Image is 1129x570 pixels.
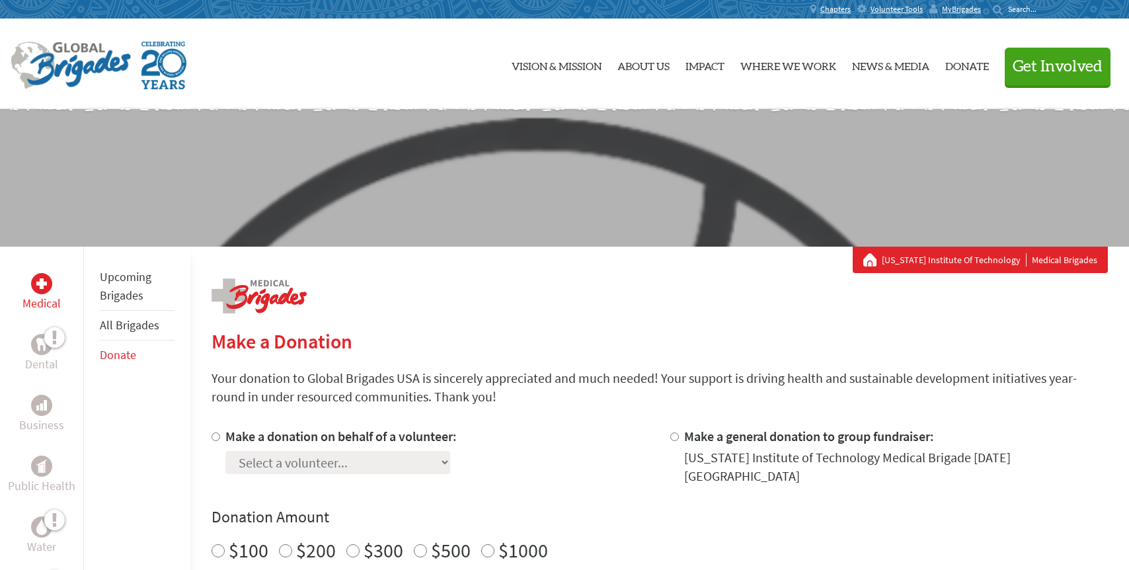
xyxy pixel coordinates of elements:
[685,30,724,99] a: Impact
[863,253,1097,266] div: Medical Brigades
[512,30,602,99] a: Vision & Mission
[36,278,47,289] img: Medical
[820,4,851,15] span: Chapters
[945,30,989,99] a: Donate
[100,341,175,370] li: Donate
[11,42,131,89] img: Global Brigades Logo
[212,369,1109,406] p: Your donation to Global Brigades USA is sincerely appreciated and much needed! Your support is dr...
[100,311,175,341] li: All Brigades
[740,30,836,99] a: Where We Work
[31,334,52,355] div: Dental
[25,334,58,374] a: DentalDental
[882,253,1027,266] a: [US_STATE] Institute Of Technology
[100,347,136,362] a: Donate
[22,273,61,313] a: MedicalMedical
[36,519,47,534] img: Water
[27,516,56,556] a: WaterWater
[212,507,1109,528] h4: Donation Amount
[364,538,403,563] label: $300
[8,477,75,495] p: Public Health
[1013,59,1103,75] span: Get Involved
[141,42,186,89] img: Global Brigades Celebrating 20 Years
[1005,48,1110,85] button: Get Involved
[212,329,1109,353] h2: Make a Donation
[684,428,934,444] label: Make a general donation to group fundraiser:
[27,538,56,556] p: Water
[100,263,175,311] li: Upcoming Brigades
[498,538,548,563] label: $1000
[8,456,75,495] a: Public HealthPublic Health
[36,460,47,473] img: Public Health
[22,294,61,313] p: Medical
[431,538,471,563] label: $500
[942,4,981,15] span: MyBrigades
[617,30,670,99] a: About Us
[19,395,64,434] a: BusinessBusiness
[36,400,47,411] img: Business
[25,355,58,374] p: Dental
[31,273,52,294] div: Medical
[36,338,47,350] img: Dental
[296,538,336,563] label: $200
[100,317,159,333] a: All Brigades
[31,456,52,477] div: Public Health
[225,428,457,444] label: Make a donation on behalf of a volunteer:
[19,416,64,434] p: Business
[31,516,52,538] div: Water
[852,30,929,99] a: News & Media
[212,278,307,313] img: logo-medical.png
[31,395,52,416] div: Business
[229,538,268,563] label: $100
[871,4,923,15] span: Volunteer Tools
[684,448,1108,485] div: [US_STATE] Institute of Technology Medical Brigade [DATE] [GEOGRAPHIC_DATA]
[100,269,151,303] a: Upcoming Brigades
[1008,4,1046,14] input: Search...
